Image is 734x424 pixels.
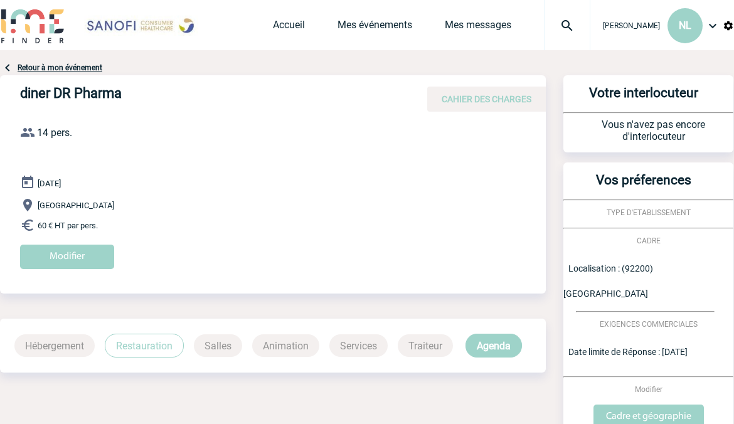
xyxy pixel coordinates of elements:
p: Salles [194,334,242,357]
h3: Vos préferences [568,172,718,199]
span: Date limite de Réponse : [DATE] [568,347,688,357]
a: Accueil [273,19,305,36]
span: [DATE] [38,179,61,188]
a: Mes événements [338,19,412,36]
span: Localisation : (92200) [GEOGRAPHIC_DATA] [563,263,653,299]
h4: diner DR Pharma [20,85,396,107]
span: 14 pers. [37,127,72,139]
p: Hébergement [14,334,95,357]
h3: Votre interlocuteur [568,85,718,112]
span: EXIGENCES COMMERCIALES [600,320,698,329]
span: TYPE D'ETABLISSEMENT [607,208,691,217]
span: CAHIER DES CHARGES [442,94,531,104]
p: Restauration [105,334,184,358]
a: Mes messages [445,19,511,36]
p: Animation [252,334,319,357]
span: [GEOGRAPHIC_DATA] [38,201,114,210]
p: Services [329,334,388,357]
span: Modifier [635,385,662,394]
span: Vous n'avez pas encore d'interlocuteur [602,119,705,142]
p: Traiteur [398,334,453,357]
a: Retour à mon événement [18,63,102,72]
span: CADRE [637,236,661,245]
input: Modifier [20,245,114,269]
span: NL [679,19,691,31]
span: [PERSON_NAME] [603,21,660,30]
p: Agenda [465,334,522,358]
span: 60 € HT par pers. [38,221,98,230]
